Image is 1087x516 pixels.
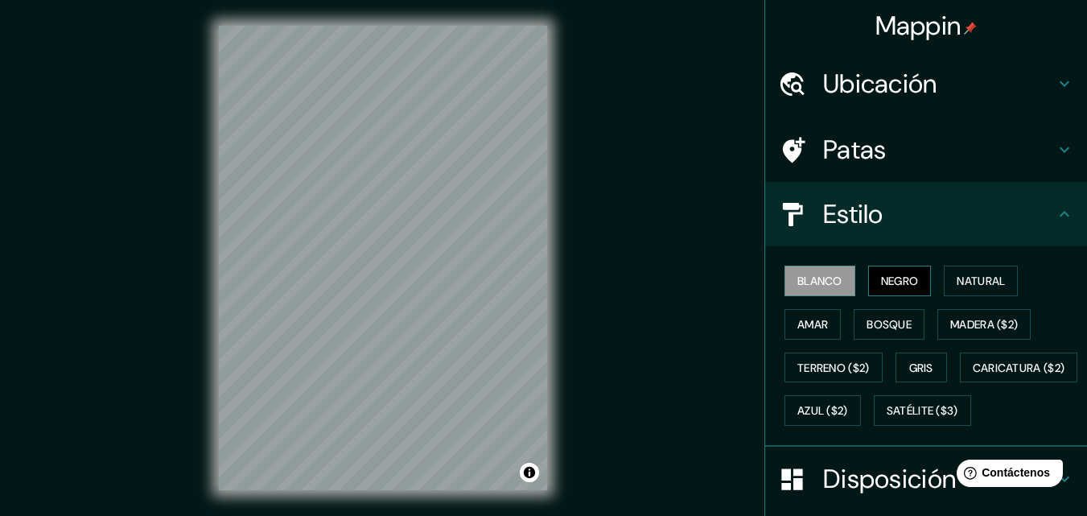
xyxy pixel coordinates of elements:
button: Caricatura ($2) [960,353,1078,383]
div: Ubicación [765,52,1087,116]
font: Satélite ($3) [887,404,958,419]
iframe: Lanzador de widgets de ayuda [944,453,1069,498]
font: Mappin [875,9,961,43]
font: Negro [881,274,919,288]
button: Bosque [854,309,924,340]
font: Gris [909,361,933,375]
button: Terreno ($2) [784,353,883,383]
div: Patas [765,118,1087,182]
font: Bosque [867,317,912,332]
font: Natural [957,274,1005,288]
div: Disposición [765,447,1087,511]
font: Blanco [797,274,842,288]
font: Caricatura ($2) [973,361,1065,375]
font: Patas [823,133,887,167]
font: Ubicación [823,67,937,101]
canvas: Mapa [219,26,547,490]
font: Madera ($2) [950,317,1018,332]
font: Estilo [823,197,883,231]
button: Azul ($2) [784,395,861,426]
font: Disposición [823,462,956,496]
font: Terreno ($2) [797,361,870,375]
div: Estilo [765,182,1087,246]
button: Activar o desactivar atribución [520,463,539,482]
button: Gris [896,353,947,383]
button: Madera ($2) [937,309,1031,340]
button: Negro [868,266,932,296]
button: Satélite ($3) [874,395,971,426]
font: Azul ($2) [797,404,848,419]
button: Blanco [784,266,855,296]
font: Amar [797,317,828,332]
button: Amar [784,309,841,340]
img: pin-icon.png [964,22,977,35]
button: Natural [944,266,1018,296]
